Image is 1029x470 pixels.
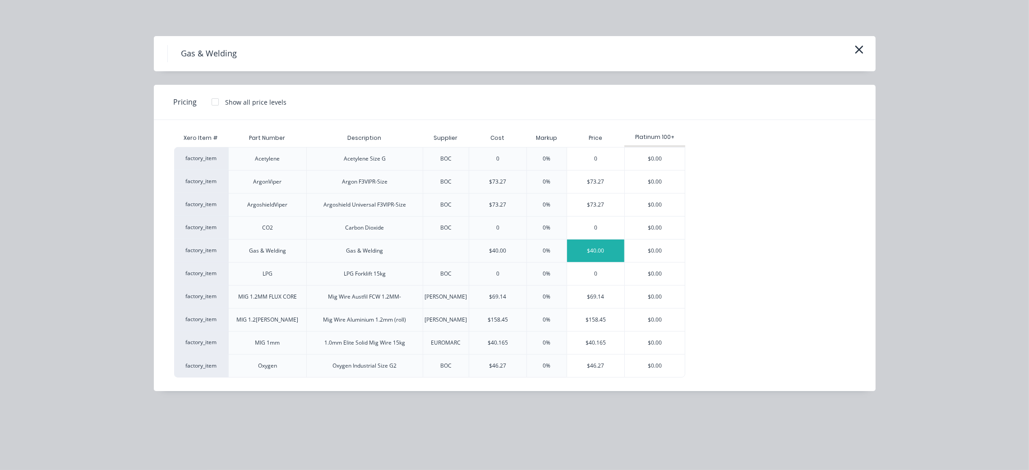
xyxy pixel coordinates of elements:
div: $0.00 [625,217,685,239]
div: $46.27 [489,362,507,370]
div: Markup [526,129,567,147]
div: 0 [496,155,499,163]
div: $73.27 [567,170,624,193]
div: $73.27 [489,178,507,186]
div: $69.14 [489,293,507,301]
div: 1.0mm Elite Solid Mig Wire 15kg [324,339,405,347]
div: $40.00 [489,247,507,255]
h4: Gas & Welding [167,45,251,62]
div: Acetylene Size G [344,155,386,163]
div: BOC [440,178,452,186]
div: MIG 1.2MM FLUX CORE [238,293,297,301]
div: $0.00 [625,309,685,331]
div: 0% [543,339,551,347]
div: $0.00 [625,332,685,354]
div: Oxygen [258,362,277,370]
div: 0 [567,217,624,239]
div: $69.14 [567,286,624,308]
div: $40.00 [567,240,624,262]
div: factory_item [174,216,228,239]
div: 0 [496,270,499,278]
div: Argon F3VIPR-Size [342,178,388,186]
div: $46.27 [567,355,624,377]
div: Supplier [427,127,465,149]
div: Carbon Dioxide [346,224,384,232]
div: BOC [440,362,452,370]
div: Mig Wire Austfil FCW 1.2MM- [328,293,401,301]
div: $0.00 [625,194,685,216]
div: factory_item [174,147,228,170]
div: 0% [543,201,551,209]
div: factory_item [174,262,228,285]
div: MIG 1mm [255,339,280,347]
div: [PERSON_NAME] [425,293,467,301]
div: $0.00 [625,355,685,377]
div: factory_item [174,285,228,308]
div: 0% [543,362,551,370]
div: 0 [496,224,499,232]
div: Argoshield Universal F3VIPR-Size [323,201,406,209]
div: 0% [543,316,551,324]
div: MIG 1.2[PERSON_NAME] [236,316,298,324]
span: Pricing [174,97,197,107]
div: Xero Item # [174,129,228,147]
div: Part Number [242,127,292,149]
div: $0.00 [625,240,685,262]
div: 0 [567,263,624,285]
div: Gas & Welding [249,247,286,255]
div: factory_item [174,170,228,193]
div: Cost [469,129,526,147]
div: Gas & Welding [346,247,383,255]
div: $73.27 [489,201,507,209]
div: Show all price levels [226,97,287,107]
div: BOC [440,155,452,163]
div: CO2 [262,224,273,232]
div: $0.00 [625,286,685,308]
div: BOC [440,201,452,209]
div: $158.45 [567,309,624,331]
div: $40.165 [488,339,508,347]
div: $0.00 [625,170,685,193]
div: [PERSON_NAME] [425,316,467,324]
div: $73.27 [567,194,624,216]
div: Oxygen Industrial Size G2 [333,362,397,370]
div: factory_item [174,308,228,331]
div: LPG [263,270,272,278]
div: $40.165 [567,332,624,354]
div: ArgonViper [253,178,281,186]
div: 0% [543,155,551,163]
div: Platinum 100+ [624,133,685,141]
div: LPG Forklift 15kg [344,270,386,278]
div: Mig Wire Aluminium 1.2mm (roll) [323,316,406,324]
div: factory_item [174,239,228,262]
div: 0% [543,224,551,232]
div: factory_item [174,331,228,354]
div: Price [567,129,624,147]
div: 0% [543,293,551,301]
div: factory_item [174,193,228,216]
div: 0% [543,247,551,255]
div: EUROMARC [431,339,461,347]
div: $0.00 [625,147,685,170]
div: 0 [567,147,624,170]
div: factory_item [174,354,228,378]
div: $0.00 [625,263,685,285]
div: $158.45 [488,316,508,324]
div: BOC [440,224,452,232]
div: Acetylene [255,155,280,163]
div: BOC [440,270,452,278]
div: 0% [543,178,551,186]
div: ArgoshieldViper [247,201,287,209]
div: Description [341,127,389,149]
div: 0% [543,270,551,278]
